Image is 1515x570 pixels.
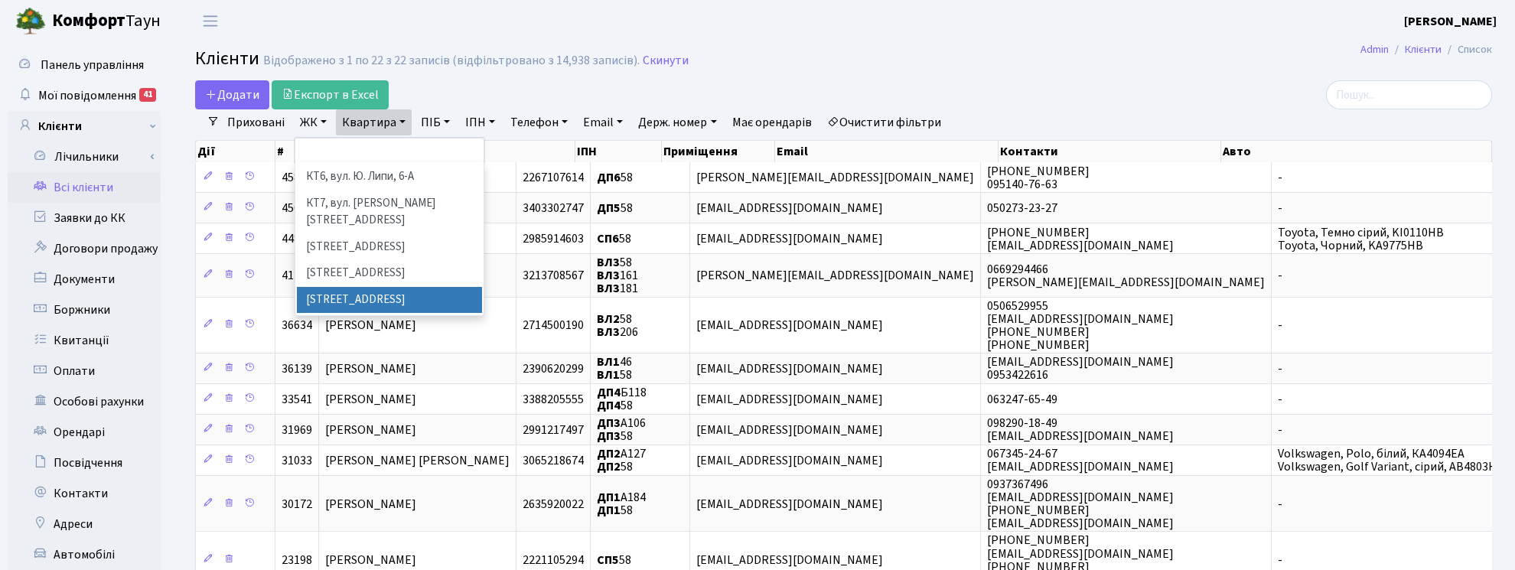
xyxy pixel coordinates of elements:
[523,496,584,513] span: 2635920022
[38,87,136,104] span: Мої повідомлення
[597,445,646,475] span: А127 58
[52,8,125,33] b: Комфорт
[282,452,312,469] span: 31033
[196,141,275,162] th: Дії
[775,141,998,162] th: Email
[987,224,1174,254] span: [PHONE_NUMBER] [EMAIL_ADDRESS][DOMAIN_NAME]
[523,267,584,284] span: 3213708567
[18,142,161,172] a: Лічильники
[597,324,620,340] b: ВЛ3
[597,384,621,401] b: ДП4
[632,109,722,135] a: Держ. номер
[282,552,312,568] span: 23198
[597,552,619,568] b: СП5
[297,260,482,287] li: [STREET_ADDRESS]
[8,172,161,203] a: Всі клієнти
[597,367,620,384] b: ВЛ1
[696,267,974,284] span: [PERSON_NAME][EMAIL_ADDRESS][DOMAIN_NAME]
[52,8,161,34] span: Таун
[263,54,640,68] div: Відображено з 1 по 22 з 22 записів (відфільтровано з 14,938 записів).
[282,317,312,334] span: 36634
[523,360,584,377] span: 2390620299
[597,489,646,519] span: А184 58
[696,422,883,438] span: [EMAIL_ADDRESS][DOMAIN_NAME]
[597,489,621,506] b: ДП1
[523,200,584,217] span: 3403302747
[1337,34,1515,66] nav: breadcrumb
[597,353,632,383] span: 46 58
[325,360,416,377] span: [PERSON_NAME]
[297,234,482,261] li: [STREET_ADDRESS]
[325,552,416,568] span: [PERSON_NAME]
[696,317,883,334] span: [EMAIL_ADDRESS][DOMAIN_NAME]
[8,448,161,478] a: Посвідчення
[282,422,312,438] span: 31969
[987,445,1174,475] span: 067345-24-67 [EMAIL_ADDRESS][DOMAIN_NAME]
[8,80,161,111] a: Мої повідомлення41
[597,230,631,247] span: 58
[662,141,775,162] th: Приміщення
[523,452,584,469] span: 3065218674
[696,552,883,568] span: [EMAIL_ADDRESS][DOMAIN_NAME]
[1360,41,1389,57] a: Admin
[195,80,269,109] a: Додати
[597,254,638,297] span: 58 161 181
[275,141,327,162] th: #
[597,311,638,340] span: 58 206
[597,169,633,186] span: 58
[726,109,818,135] a: Має орендарів
[282,267,312,284] span: 41188
[575,141,662,162] th: ІПН
[696,496,883,513] span: [EMAIL_ADDRESS][DOMAIN_NAME]
[1278,422,1282,438] span: -
[297,287,482,314] li: [STREET_ADDRESS]
[41,57,144,73] span: Панель управління
[8,50,161,80] a: Панель управління
[523,391,584,408] span: 3388205555
[987,298,1174,353] span: 0506529955 [EMAIL_ADDRESS][DOMAIN_NAME] [PHONE_NUMBER] [PHONE_NUMBER]
[1404,12,1497,31] a: [PERSON_NAME]
[8,478,161,509] a: Контакти
[336,109,412,135] a: Квартира
[1278,169,1282,186] span: -
[987,391,1057,408] span: 063247-65-49
[523,317,584,334] span: 2714500190
[282,360,312,377] span: 36139
[8,356,161,386] a: Оплати
[987,163,1090,193] span: [PHONE_NUMBER] 095140-76-63
[297,164,482,191] li: КТ6, вул. Ю. Липи, 6-А
[282,391,312,408] span: 33541
[523,230,584,247] span: 2985914603
[297,313,482,340] li: СП4, [STREET_ADDRESS]
[577,109,629,135] a: Email
[325,496,416,513] span: [PERSON_NAME]
[8,417,161,448] a: Орендарі
[987,261,1265,291] span: 0669294466 [PERSON_NAME][EMAIL_ADDRESS][DOMAIN_NAME]
[8,295,161,325] a: Боржники
[8,233,161,264] a: Договори продажу
[987,353,1174,383] span: [EMAIL_ADDRESS][DOMAIN_NAME] 0953422616
[325,422,416,438] span: [PERSON_NAME]
[1278,267,1282,284] span: -
[282,230,312,247] span: 44893
[325,391,416,408] span: [PERSON_NAME]
[8,325,161,356] a: Квитанції
[1221,141,1492,162] th: Авто
[8,264,161,295] a: Документи
[191,8,230,34] button: Переключити навігацію
[597,200,621,217] b: ДП5
[597,502,621,519] b: ДП1
[597,267,620,284] b: ВЛ3
[597,415,621,432] b: ДП3
[696,391,883,408] span: [EMAIL_ADDRESS][DOMAIN_NAME]
[1404,13,1497,30] b: [PERSON_NAME]
[696,452,883,469] span: [EMAIL_ADDRESS][DOMAIN_NAME]
[987,415,1174,445] span: 098290-18-49 [EMAIL_ADDRESS][DOMAIN_NAME]
[597,200,633,217] span: 58
[15,6,46,37] img: logo.png
[8,539,161,570] a: Автомобілі
[8,111,161,142] a: Клієнти
[205,86,259,103] span: Додати
[1278,445,1503,475] span: Volkswagen, Polo, білий, КА4094ЕА Volkswagen, Golf Variant, сірий, АВ4803КЕ
[643,54,689,68] a: Скинути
